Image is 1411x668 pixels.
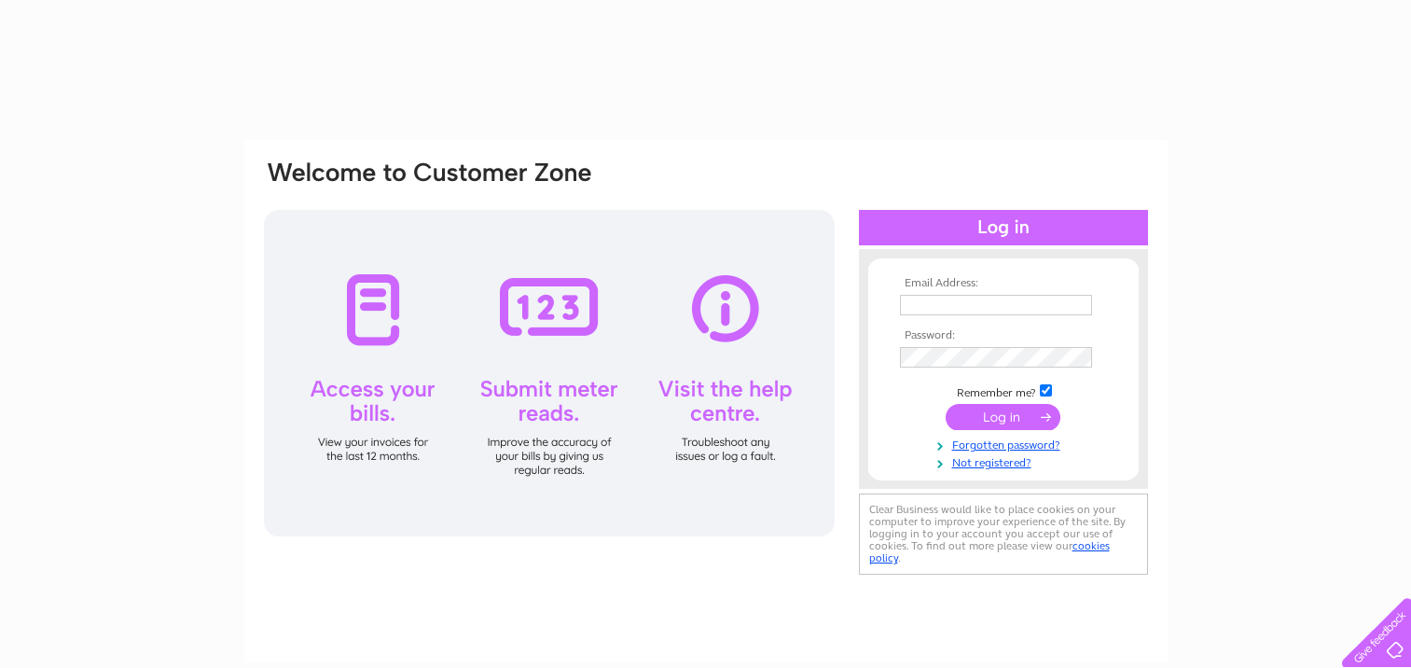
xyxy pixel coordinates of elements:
[895,329,1112,342] th: Password:
[946,404,1060,430] input: Submit
[895,277,1112,290] th: Email Address:
[900,435,1112,452] a: Forgotten password?
[900,452,1112,470] a: Not registered?
[895,382,1112,400] td: Remember me?
[859,494,1148,575] div: Clear Business would like to place cookies on your computer to improve your experience of the sit...
[869,539,1110,564] a: cookies policy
